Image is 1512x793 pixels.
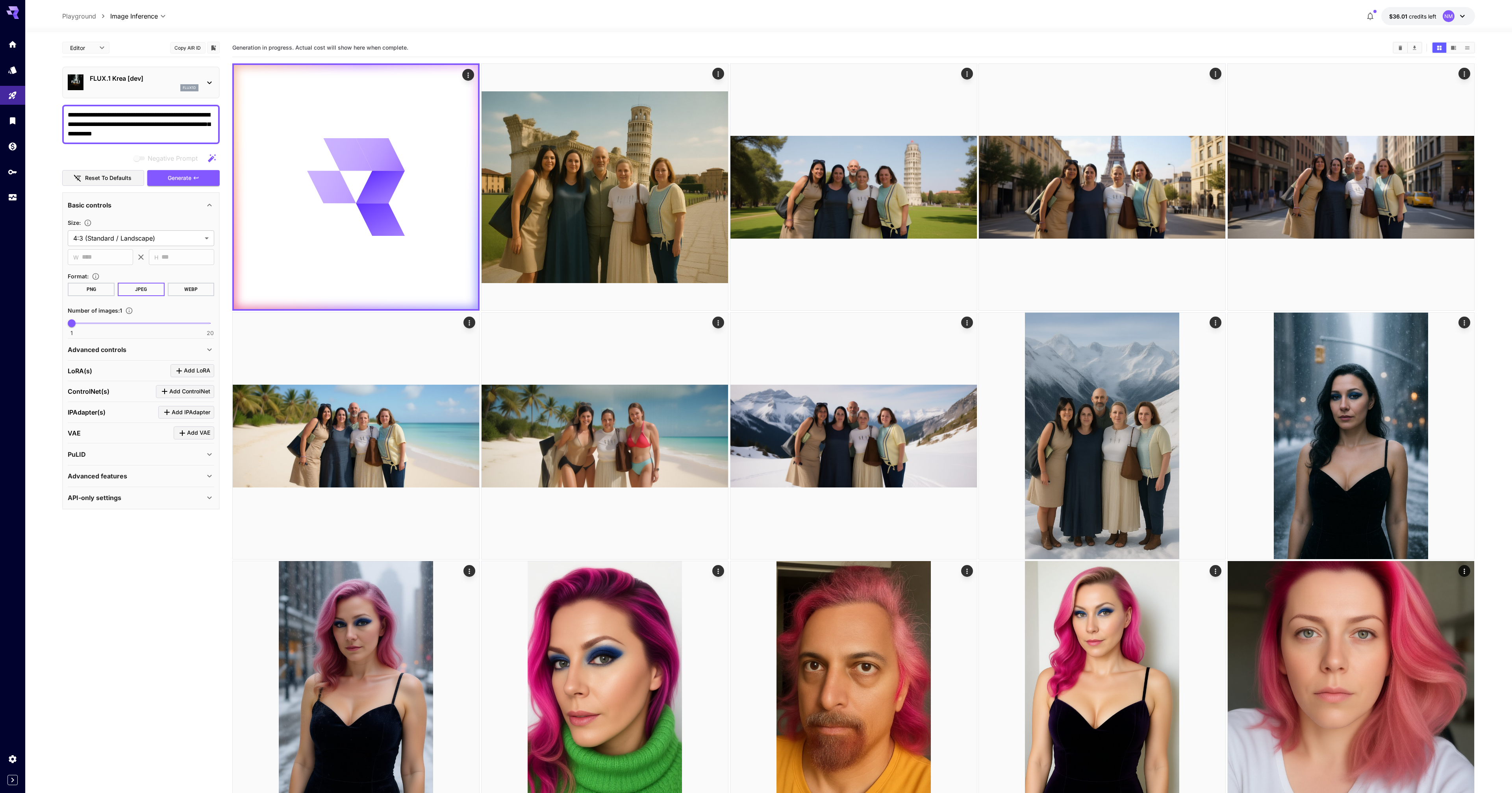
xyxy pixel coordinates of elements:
[713,317,724,328] div: Actions
[147,170,220,186] button: Generate
[232,44,408,51] span: Generation in progress. Actual cost will show here when complete.
[713,68,724,80] div: Actions
[62,170,144,186] button: Reset to defaults
[68,340,214,359] div: Advanced controls
[730,64,977,310] img: 2Q==
[1408,43,1421,53] button: Download All
[68,366,92,376] p: LoRA(s)
[464,565,476,577] div: Actions
[1210,68,1222,80] div: Actions
[68,70,214,94] div: FLUX.1 Krea [dev]flux1d
[1210,317,1222,328] div: Actions
[68,283,115,296] button: PNG
[90,74,198,83] p: FLUX.1 Krea [dev]
[1432,43,1446,53] button: Show images in grid view
[1459,68,1471,80] div: Actions
[210,43,217,52] button: Add to library
[170,364,214,377] button: Click to add LoRA
[979,313,1225,559] img: 2Q==
[1459,317,1471,328] div: Actions
[118,283,165,296] button: JPEG
[81,219,95,227] button: Adjust the dimensions of the generated image by specifying its width and height in pixels, or sel...
[68,450,86,459] p: PuLID
[8,91,17,100] div: Playground
[464,317,476,328] div: Actions
[8,167,17,177] div: API Keys
[233,313,479,559] img: Z
[1447,43,1460,53] button: Show images in video view
[184,366,210,376] span: Add LoRA
[154,253,158,262] span: H
[713,565,724,577] div: Actions
[8,141,17,151] div: Wallet
[8,754,17,764] div: Settings
[1432,42,1475,54] div: Show images in grid viewShow images in video viewShow images in list view
[68,493,121,502] p: API-only settings
[122,307,136,315] button: Specify how many images to generate in a single request. Each image generation will be charged se...
[8,65,17,75] div: Models
[68,196,214,215] div: Basic controls
[68,428,81,438] p: VAE
[1228,64,1474,310] img: Z
[1381,7,1475,25] button: $36.01355NM
[68,387,109,396] p: ControlNet(s)
[1228,313,1474,559] img: Z
[1393,43,1407,53] button: Clear Images
[68,273,89,280] span: Format :
[730,313,977,559] img: 9k=
[979,64,1225,310] img: 2Q==
[1409,13,1436,20] span: credits left
[8,193,17,202] div: Usage
[158,406,214,419] button: Click to add IPAdapter
[1443,10,1455,22] div: NM
[8,39,17,49] div: Home
[1460,43,1474,53] button: Show images in list view
[68,467,214,485] div: Advanced features
[961,68,973,80] div: Actions
[68,219,81,226] span: Size :
[68,307,122,314] span: Number of images : 1
[1389,12,1436,20] div: $36.01355
[169,387,210,396] span: Add ControlNet
[8,116,17,126] div: Library
[482,313,728,559] img: Z
[70,329,73,337] span: 1
[73,253,79,262] span: W
[68,488,214,507] div: API-only settings
[62,11,110,21] nav: breadcrumb
[68,345,126,354] p: Advanced controls
[73,233,202,243] span: 4:3 (Standard / Landscape)
[168,173,191,183] span: Generate
[68,408,106,417] p: IPAdapter(s)
[7,775,18,785] button: Expand sidebar
[1389,13,1409,20] span: $36.01
[110,11,158,21] span: Image Inference
[172,408,210,417] span: Add IPAdapter
[1459,565,1471,577] div: Actions
[168,283,215,296] button: WEBP
[68,200,111,210] p: Basic controls
[961,565,973,577] div: Actions
[170,42,206,54] button: Copy AIR ID
[174,426,214,439] button: Click to add VAE
[68,471,127,481] p: Advanced features
[89,272,103,280] button: Choose the file format for the output image.
[207,329,214,337] span: 20
[68,445,214,464] div: PuLID
[183,85,196,91] p: flux1d
[187,428,210,438] span: Add VAE
[156,385,214,398] button: Click to add ControlNet
[132,153,204,163] span: Negative prompts are not compatible with the selected model.
[1393,42,1422,54] div: Clear ImagesDownload All
[482,64,728,310] img: 2Q==
[148,154,198,163] span: Negative Prompt
[1210,565,1222,577] div: Actions
[62,11,96,21] a: Playground
[961,317,973,328] div: Actions
[70,44,94,52] span: Editor
[463,69,474,81] div: Actions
